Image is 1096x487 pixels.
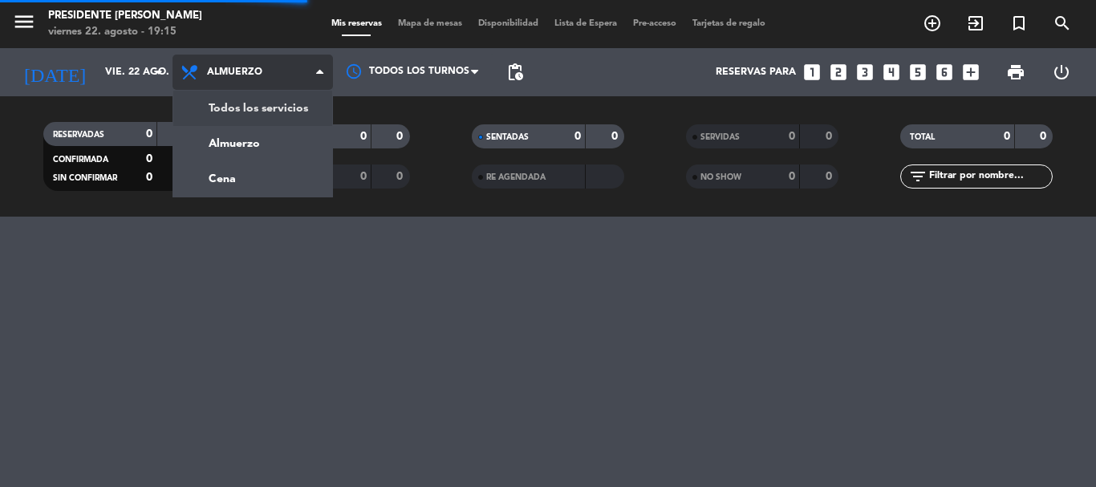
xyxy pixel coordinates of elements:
span: SERVIDAS [700,133,740,141]
i: search [1053,14,1072,33]
div: viernes 22. agosto - 19:15 [48,24,202,40]
span: RESERVADAS [53,131,104,139]
strong: 0 [789,171,795,182]
i: arrow_drop_down [149,63,168,82]
span: Mapa de mesas [390,19,470,28]
strong: 0 [146,128,152,140]
span: SENTADAS [486,133,529,141]
span: SIN CONFIRMAR [53,174,117,182]
i: turned_in_not [1009,14,1029,33]
strong: 0 [611,131,621,142]
span: Pre-acceso [625,19,684,28]
strong: 0 [146,172,152,183]
strong: 0 [826,171,835,182]
strong: 0 [146,153,152,164]
strong: 0 [789,131,795,142]
i: looks_4 [881,62,902,83]
strong: 0 [360,131,367,142]
strong: 0 [826,131,835,142]
a: Almuerzo [173,126,332,161]
span: TOTAL [910,133,935,141]
i: looks_3 [854,62,875,83]
i: add_box [960,62,981,83]
strong: 0 [574,131,581,142]
i: [DATE] [12,55,97,90]
strong: 0 [396,131,406,142]
span: print [1006,63,1025,82]
i: looks_6 [934,62,955,83]
div: Presidente [PERSON_NAME] [48,8,202,24]
input: Filtrar por nombre... [928,168,1052,185]
i: power_settings_new [1052,63,1071,82]
span: Reservas para [716,67,796,78]
span: Tarjetas de regalo [684,19,773,28]
span: NO SHOW [700,173,741,181]
span: RE AGENDADA [486,173,546,181]
span: Lista de Espera [546,19,625,28]
i: filter_list [908,167,928,186]
i: looks_5 [907,62,928,83]
i: looks_one [802,62,822,83]
span: pending_actions [505,63,525,82]
strong: 0 [360,171,367,182]
span: Mis reservas [323,19,390,28]
i: menu [12,10,36,34]
span: Disponibilidad [470,19,546,28]
strong: 0 [1040,131,1049,142]
i: looks_two [828,62,849,83]
strong: 0 [1004,131,1010,142]
i: add_circle_outline [923,14,942,33]
strong: 0 [396,171,406,182]
button: menu [12,10,36,39]
span: CONFIRMADA [53,156,108,164]
span: Almuerzo [207,67,262,78]
a: Cena [173,161,332,197]
div: LOG OUT [1038,48,1084,96]
a: Todos los servicios [173,91,332,126]
i: exit_to_app [966,14,985,33]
